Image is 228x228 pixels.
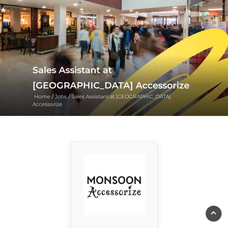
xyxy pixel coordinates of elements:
a: Sales Assistant at [GEOGRAPHIC_DATA] Accessorize [33,94,171,107]
img: rtuC_1630740947_no1Y.jpg [84,155,144,215]
h1: Sales Assistant at [GEOGRAPHIC_DATA] Accessorize [33,62,195,93]
a: Jobs [53,94,68,100]
div: / / [28,62,200,108]
a: Home [33,94,52,100]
